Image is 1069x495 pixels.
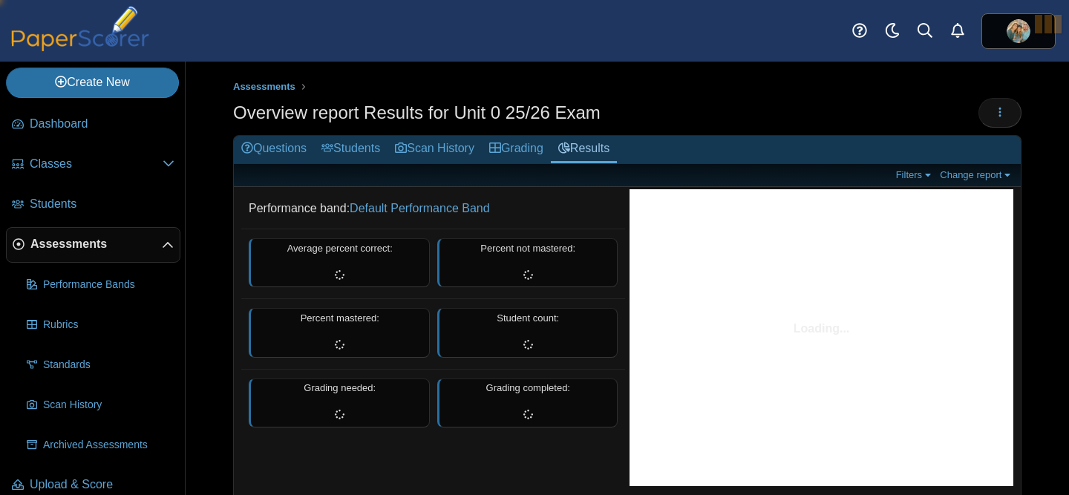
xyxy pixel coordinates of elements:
div: Grading completed: [437,378,618,427]
a: Students [314,136,388,163]
a: PaperScorer [6,41,154,53]
a: Results [551,136,617,163]
div: Chart. Highcharts interactive chart. [630,189,1013,486]
div: Average percent correct: [249,238,430,287]
a: Questions [234,136,314,163]
span: Students [30,196,174,212]
span: Performance Bands [43,278,174,292]
img: PaperScorer [6,6,154,51]
a: Assessments [229,78,299,96]
dd: Performance band: [241,189,625,228]
span: Rubrics [43,318,174,332]
div: Grading needed: [249,378,430,427]
div: Percent mastered: [249,308,430,357]
a: Scan History [388,136,482,163]
a: Alerts [941,15,974,47]
span: Dashboard [30,116,174,132]
a: Default Performance Band [350,202,490,214]
a: Grading [482,136,551,163]
span: Archived Assessments [43,438,174,453]
div: Percent not mastered: [437,238,618,287]
a: Classes [6,147,180,183]
a: ps.7R70R2c4AQM5KRlH [981,13,1056,49]
span: Standards [43,358,174,373]
img: ps.7R70R2c4AQM5KRlH [1007,19,1030,43]
a: Rubrics [21,307,180,343]
span: Assessments [30,236,162,252]
svg: Interactive chart [630,189,1013,486]
span: Loading... [794,322,850,335]
span: Assessments [233,81,295,92]
span: Scan History [43,398,174,413]
a: Create New [6,68,179,97]
a: Filters [892,168,938,181]
span: Classes [30,156,163,172]
a: Archived Assessments [21,427,180,463]
a: Scan History [21,387,180,423]
span: Timothy Kemp [1007,19,1030,43]
a: Change report [936,168,1017,181]
a: Standards [21,347,180,383]
a: Performance Bands [21,267,180,303]
a: Dashboard [6,107,180,142]
a: Assessments [6,227,180,263]
div: Student count: [437,308,618,357]
a: Students [6,187,180,223]
h1: Overview report Results for Unit 0 25/26 Exam [233,100,601,125]
span: Upload & Score [30,476,174,493]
